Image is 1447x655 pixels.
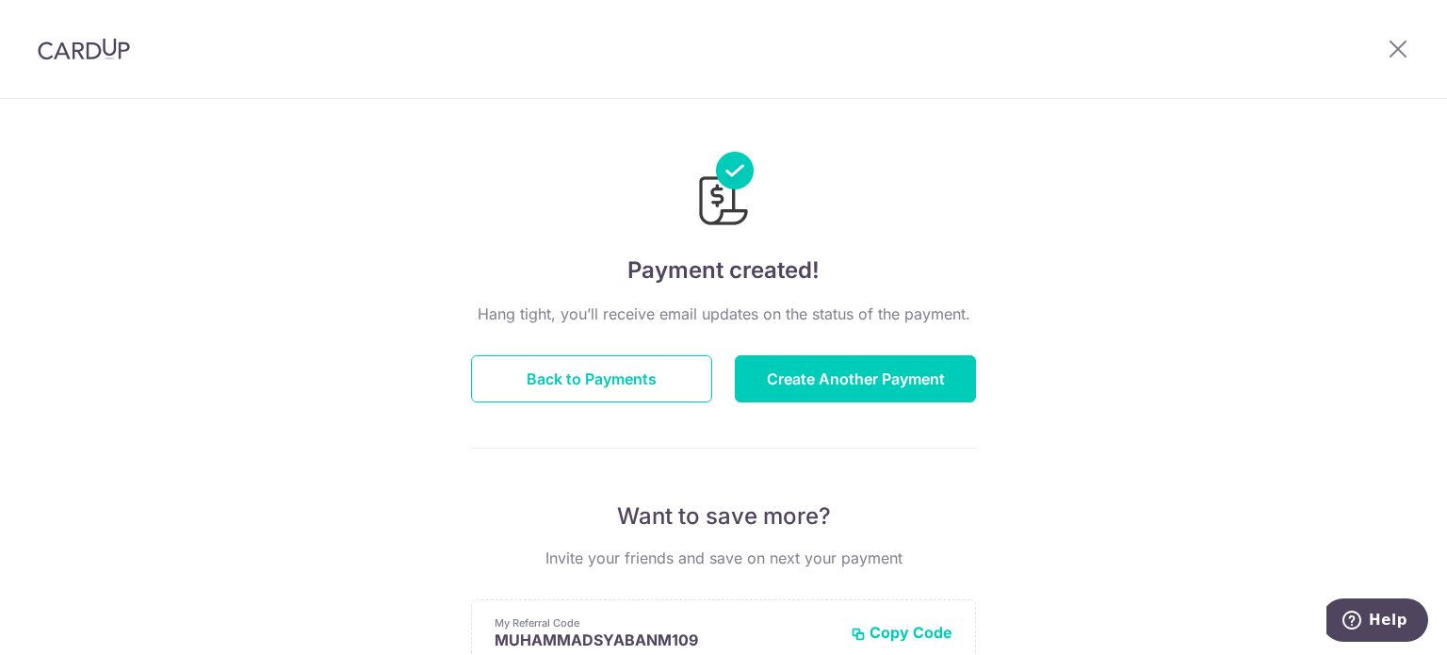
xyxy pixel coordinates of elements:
[1326,598,1428,646] iframe: Opens a widget where you can find more information
[471,501,976,532] p: Want to save more?
[693,152,754,231] img: Payments
[471,303,976,325] p: Hang tight, you’ll receive email updates on the status of the payment.
[471,547,976,569] p: Invite your friends and save on next your payment
[495,615,836,630] p: My Referral Code
[495,630,836,649] p: MUHAMMADSYABANM109
[735,355,976,402] button: Create Another Payment
[38,38,130,60] img: CardUp
[471,254,976,287] h4: Payment created!
[471,355,712,402] button: Back to Payments
[851,623,952,642] button: Copy Code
